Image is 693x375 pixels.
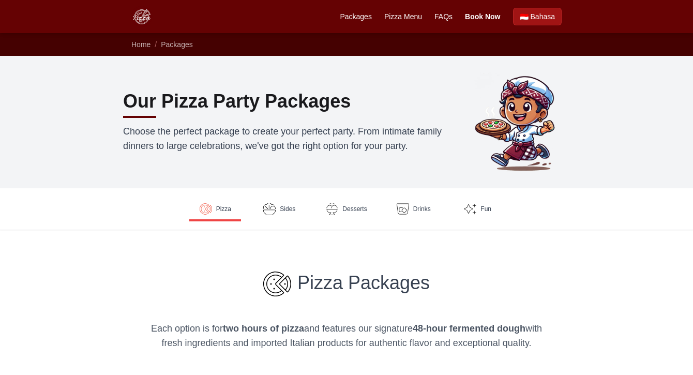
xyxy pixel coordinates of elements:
img: Pizza [200,203,212,215]
a: Packages [340,11,371,22]
h1: Our Pizza Party Packages [123,91,351,112]
a: Drinks [388,197,440,221]
img: Desserts [326,203,338,215]
a: Beralih ke Bahasa Indonesia [513,8,562,25]
li: / [155,39,157,50]
a: Packages [161,40,192,49]
span: Bahasa [531,11,555,22]
span: Pizza [216,205,231,213]
h3: Pizza Packages [148,272,545,296]
img: Pizza [263,272,291,296]
a: FAQs [434,11,453,22]
a: Sides [253,197,305,221]
a: Pizza [189,197,241,221]
a: Home [131,40,150,49]
a: Book Now [465,11,500,22]
strong: 48-hour fermented dough [413,323,525,334]
img: Bali Pizza Party Packages [471,72,570,172]
span: Desserts [342,205,367,213]
img: Bali Pizza Party Logo [131,6,152,27]
img: Fun [464,203,476,215]
a: Fun [452,197,504,221]
p: Each option is for and features our signature with fresh ingredients and imported Italian product... [148,321,545,350]
span: Drinks [413,205,431,213]
strong: two hours of pizza [223,323,304,334]
a: Desserts [318,197,375,221]
span: Sides [280,205,295,213]
a: Pizza Menu [384,11,422,22]
img: Sides [263,203,276,215]
img: Drinks [397,203,409,215]
p: Choose the perfect package to create your perfect party. From intimate family dinners to large ce... [123,124,458,153]
span: Fun [480,205,491,213]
